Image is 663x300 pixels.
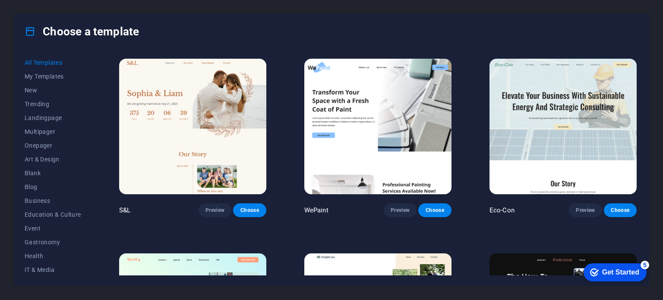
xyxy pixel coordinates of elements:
button: Landingpage [25,111,81,125]
div: Get Started 5 items remaining, 0% complete [7,4,70,22]
button: Blank [25,166,81,180]
p: WePaint [304,206,328,215]
img: Eco-Con [489,59,637,194]
button: Business [25,194,81,208]
button: IT & Media [25,263,81,277]
div: Get Started [25,9,63,17]
span: Education & Culture [25,211,81,218]
span: Preview [391,207,410,214]
img: S&L [119,59,266,194]
p: Eco-Con [489,206,515,215]
span: All Templates [25,59,81,66]
button: Preview [384,203,417,217]
img: WePaint [304,59,451,194]
div: 5 [64,2,73,10]
span: Blank [25,170,81,177]
span: Choose [425,207,444,214]
button: Art & Design [25,152,81,166]
button: Onepager [25,139,81,152]
button: Choose [604,203,637,217]
button: All Templates [25,56,81,69]
span: IT & Media [25,266,81,273]
span: Trending [25,101,81,107]
span: Choose [240,207,259,214]
button: Event [25,221,81,235]
span: Preview [576,207,595,214]
p: S&L [119,206,130,215]
button: Education & Culture [25,208,81,221]
span: Landingpage [25,114,81,121]
span: Multipager [25,128,81,135]
button: Choose [233,203,266,217]
span: Event [25,225,81,232]
h4: Choose a template [25,25,139,38]
button: Health [25,249,81,263]
span: Preview [205,207,224,214]
span: Gastronomy [25,239,81,246]
button: Preview [199,203,231,217]
span: Onepager [25,142,81,149]
span: Health [25,253,81,259]
button: Trending [25,97,81,111]
span: Art & Design [25,156,81,163]
button: Multipager [25,125,81,139]
span: Business [25,197,81,204]
span: New [25,87,81,94]
span: My Templates [25,73,81,80]
button: Choose [418,203,451,217]
button: New [25,83,81,97]
button: Preview [569,203,602,217]
button: Gastronomy [25,235,81,249]
button: Blog [25,180,81,194]
span: Choose [611,207,630,214]
span: Blog [25,183,81,190]
button: My Templates [25,69,81,83]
